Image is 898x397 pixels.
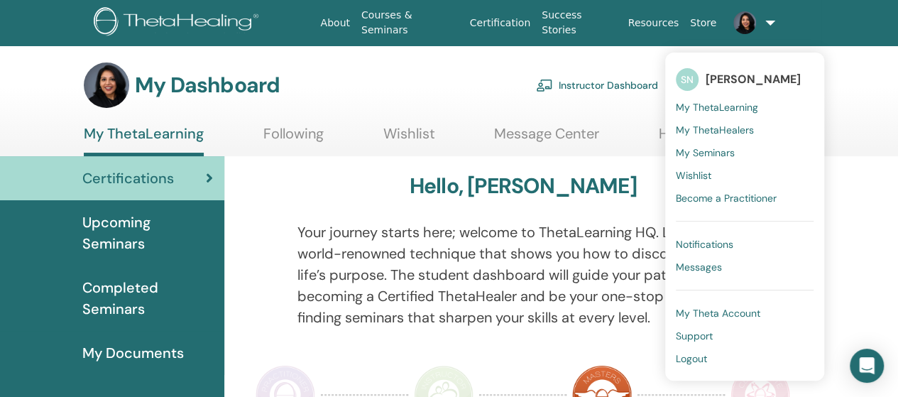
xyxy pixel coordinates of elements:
[383,125,435,153] a: Wishlist
[676,68,699,91] span: SN
[623,10,685,36] a: Resources
[676,192,777,205] span: Become a Practitioner
[676,101,758,114] span: My ThetaLearning
[676,146,735,159] span: My Seminars
[464,10,536,36] a: Certification
[850,349,884,383] div: Open Intercom Messenger
[676,187,814,210] a: Become a Practitioner
[676,352,707,365] span: Logout
[356,2,464,43] a: Courses & Seminars
[676,302,814,325] a: My Theta Account
[676,124,754,136] span: My ThetaHealers
[676,307,760,320] span: My Theta Account
[84,62,129,108] img: default.jpg
[676,347,814,370] a: Logout
[82,212,213,254] span: Upcoming Seminars
[676,238,733,251] span: Notifications
[659,125,773,153] a: Help & Resources
[676,233,814,256] a: Notifications
[684,10,722,36] a: Store
[84,125,204,156] a: My ThetaLearning
[263,125,324,153] a: Following
[536,70,658,101] a: Instructor Dashboard
[676,169,711,182] span: Wishlist
[676,325,814,347] a: Support
[494,125,599,153] a: Message Center
[82,168,174,189] span: Certifications
[733,11,756,34] img: default.jpg
[536,2,622,43] a: Success Stories
[82,277,213,320] span: Completed Seminars
[676,164,814,187] a: Wishlist
[676,63,814,96] a: SN[PERSON_NAME]
[706,72,801,87] span: [PERSON_NAME]
[94,7,263,39] img: logo.png
[135,72,280,98] h3: My Dashboard
[676,330,713,342] span: Support
[315,10,356,36] a: About
[676,141,814,164] a: My Seminars
[536,79,553,92] img: chalkboard-teacher.svg
[676,256,814,278] a: Messages
[676,96,814,119] a: My ThetaLearning
[676,261,722,273] span: Messages
[297,222,749,328] p: Your journey starts here; welcome to ThetaLearning HQ. Learn the world-renowned technique that sh...
[410,173,637,199] h3: Hello, [PERSON_NAME]
[82,342,184,364] span: My Documents
[676,119,814,141] a: My ThetaHealers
